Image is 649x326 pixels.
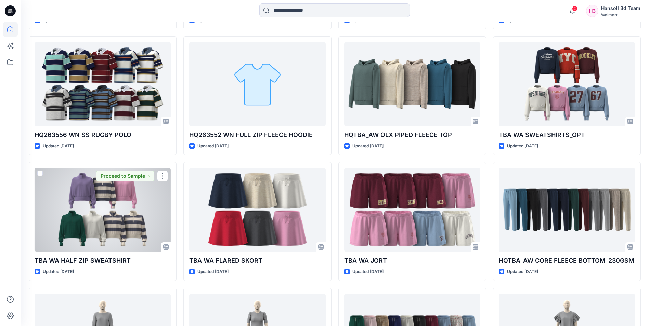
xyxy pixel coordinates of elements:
p: Updated [DATE] [197,142,229,150]
p: Updated [DATE] [197,268,229,275]
p: TBA WA HALF ZIP SWEATSHIRT [35,256,171,266]
p: Updated [DATE] [43,142,74,150]
p: Updated [DATE] [507,268,538,275]
span: 2 [572,6,577,11]
p: Updated [DATE] [507,142,538,150]
a: TBA WA FLARED SKORT [189,168,325,252]
p: TBA WA FLARED SKORT [189,256,325,266]
a: HQTBA_AW CORE FLEECE BOTTOM_230GSM [499,168,635,252]
p: HQTBA_AW OLX PIPED FLEECE TOP [344,130,480,140]
a: TBA WA SWEATSHIRTS_OPT [499,42,635,126]
p: HQTBA_AW CORE FLEECE BOTTOM_230GSM [499,256,635,266]
p: Updated [DATE] [43,268,74,275]
p: Updated [DATE] [352,142,384,150]
a: TBA WA HALF ZIP SWEATSHIRT [35,168,171,252]
a: HQTBA_AW OLX PIPED FLEECE TOP [344,42,480,126]
p: Updated [DATE] [352,268,384,275]
div: Hansoll 3d Team [601,4,640,12]
a: HQ263552 WN FULL ZIP FLEECE HOODIE [189,42,325,126]
a: TBA WA JORT [344,168,480,252]
p: HQ263552 WN FULL ZIP FLEECE HOODIE [189,130,325,140]
a: HQ263556 WN SS RUGBY POLO [35,42,171,126]
p: HQ263556 WN SS RUGBY POLO [35,130,171,140]
div: H3 [586,5,598,17]
p: TBA WA SWEATSHIRTS_OPT [499,130,635,140]
p: TBA WA JORT [344,256,480,266]
div: Walmart [601,12,640,17]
